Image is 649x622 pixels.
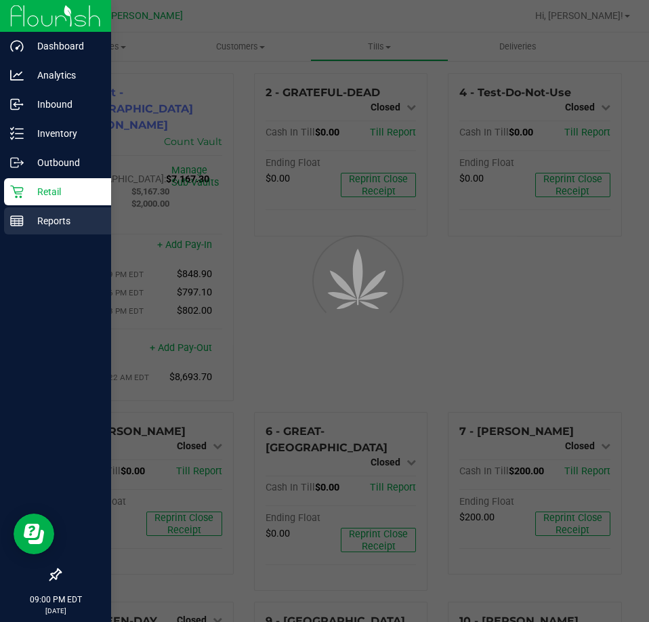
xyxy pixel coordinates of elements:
[10,39,24,53] inline-svg: Dashboard
[10,185,24,199] inline-svg: Retail
[24,67,105,83] p: Analytics
[24,125,105,142] p: Inventory
[24,38,105,54] p: Dashboard
[24,213,105,229] p: Reports
[10,156,24,169] inline-svg: Outbound
[10,68,24,82] inline-svg: Analytics
[24,96,105,112] p: Inbound
[10,98,24,111] inline-svg: Inbound
[10,127,24,140] inline-svg: Inventory
[6,594,105,606] p: 09:00 PM EDT
[14,514,54,554] iframe: Resource center
[6,606,105,616] p: [DATE]
[10,214,24,228] inline-svg: Reports
[24,184,105,200] p: Retail
[24,154,105,171] p: Outbound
